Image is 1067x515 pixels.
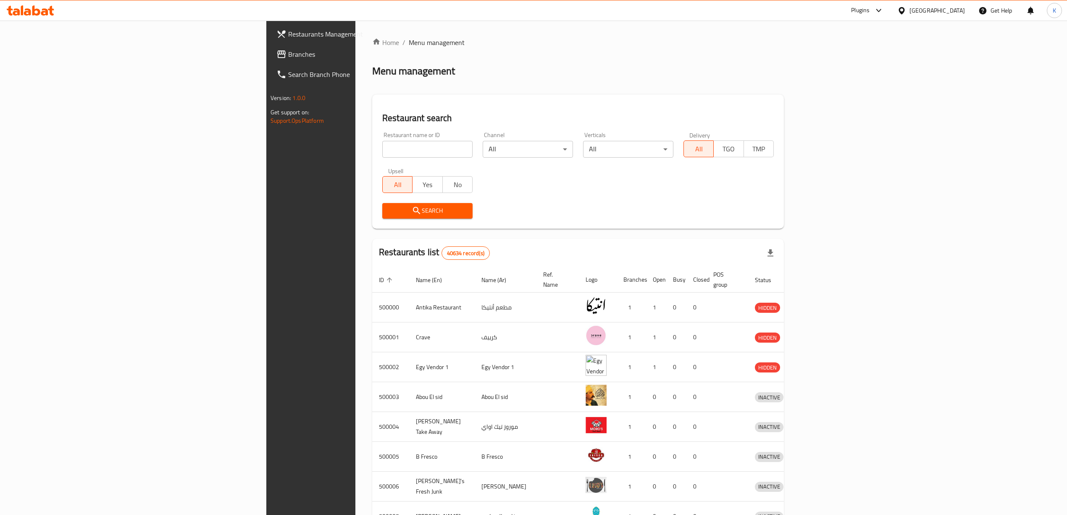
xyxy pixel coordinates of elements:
[666,412,686,442] td: 0
[372,37,784,48] nav: breadcrumb
[755,363,780,372] span: HIDDEN
[382,141,473,158] input: Search for restaurant name or ID..
[646,472,666,502] td: 0
[481,275,517,285] span: Name (Ar)
[755,422,783,432] span: INACTIVE
[617,442,646,472] td: 1
[416,275,453,285] span: Name (En)
[389,206,466,216] span: Search
[586,325,607,346] img: Crave
[617,382,646,412] td: 1
[744,140,774,157] button: TMP
[686,472,707,502] td: 0
[755,333,780,343] span: HIDDEN
[271,92,291,103] span: Version:
[288,49,438,59] span: Branches
[755,452,783,462] span: INACTIVE
[442,176,473,193] button: No
[270,44,444,64] a: Branches
[386,179,409,191] span: All
[617,267,646,293] th: Branches
[446,179,469,191] span: No
[412,176,442,193] button: Yes
[686,267,707,293] th: Closed
[586,444,607,465] img: B Fresco
[1053,6,1056,15] span: K
[586,474,607,495] img: Lujo's Fresh Junk
[755,303,780,313] span: HIDDEN
[270,24,444,44] a: Restaurants Management
[292,92,305,103] span: 1.0.0
[755,362,780,372] div: HIDDEN
[686,442,707,472] td: 0
[717,143,740,155] span: TGO
[617,472,646,502] td: 1
[755,452,783,462] div: INACTIVE
[586,295,607,316] img: Antika Restaurant
[586,355,607,376] img: Egy Vendor 1
[475,382,536,412] td: Abou El sid
[909,6,965,15] div: [GEOGRAPHIC_DATA]
[271,115,324,126] a: Support.OpsPlatform
[288,29,438,39] span: Restaurants Management
[379,246,490,260] h2: Restaurants list
[475,293,536,322] td: مطعم أنتيكا
[475,442,536,472] td: B Fresco
[543,269,569,290] span: Ref. Name
[646,267,666,293] th: Open
[646,293,666,322] td: 1
[755,422,783,432] div: INACTIVE
[579,267,617,293] th: Logo
[755,275,782,285] span: Status
[483,141,573,158] div: All
[382,176,413,193] button: All
[617,322,646,352] td: 1
[666,267,686,293] th: Busy
[617,293,646,322] td: 1
[379,275,395,285] span: ID
[755,393,783,402] span: INACTIVE
[666,382,686,412] td: 0
[713,269,738,290] span: POS group
[646,412,666,442] td: 0
[686,382,707,412] td: 0
[755,303,780,313] div: HIDDEN
[617,412,646,442] td: 1
[713,140,744,157] button: TGO
[646,322,666,352] td: 1
[686,412,707,442] td: 0
[382,203,473,219] button: Search
[388,168,404,174] label: Upsell
[475,472,536,502] td: [PERSON_NAME]
[755,333,780,343] div: HIDDEN
[475,322,536,352] td: كرييف
[686,352,707,382] td: 0
[760,243,781,263] div: Export file
[666,293,686,322] td: 0
[475,412,536,442] td: موروز تيك اواي
[646,382,666,412] td: 0
[442,246,490,260] div: Total records count
[442,249,489,257] span: 40634 record(s)
[686,293,707,322] td: 0
[646,442,666,472] td: 0
[666,472,686,502] td: 0
[666,442,686,472] td: 0
[583,141,673,158] div: All
[755,482,783,491] span: INACTIVE
[270,64,444,85] a: Search Branch Phone
[271,107,309,118] span: Get support on:
[666,322,686,352] td: 0
[288,69,438,79] span: Search Branch Phone
[666,352,686,382] td: 0
[382,112,774,124] h2: Restaurant search
[617,352,646,382] td: 1
[683,140,714,157] button: All
[475,352,536,382] td: Egy Vendor 1
[689,132,710,138] label: Delivery
[747,143,770,155] span: TMP
[851,5,870,16] div: Plugins
[686,322,707,352] td: 0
